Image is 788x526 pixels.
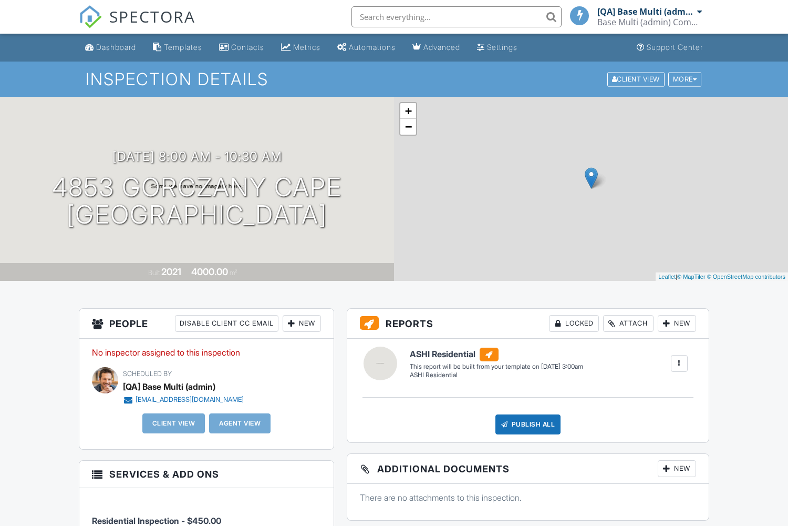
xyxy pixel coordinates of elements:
[164,43,202,52] div: Templates
[360,492,696,503] p: There are no attachments to this inspection.
[658,460,696,477] div: New
[79,461,334,488] h3: Services & Add ons
[123,370,172,378] span: Scheduled By
[175,315,278,332] div: Disable Client CC Email
[677,274,706,280] a: © MapTiler
[633,38,707,57] a: Support Center
[410,371,583,380] div: ASHI Residential
[123,379,215,394] div: [QA] Base Multi (admin)
[408,38,464,57] a: Advanced
[349,43,396,52] div: Automations
[410,348,583,361] h6: ASHI Residential
[549,315,599,332] div: Locked
[81,38,140,57] a: Dashboard
[606,75,667,83] a: Client View
[79,14,195,36] a: SPECTORA
[597,17,702,27] div: Base Multi (admin) Company
[79,5,102,28] img: The Best Home Inspection Software - Spectora
[603,315,654,332] div: Attach
[293,43,320,52] div: Metrics
[92,515,221,526] span: Residential Inspection - $450.00
[658,274,676,280] a: Leaflet
[52,174,342,229] h1: 4853 Gorczany Cape [GEOGRAPHIC_DATA]
[410,362,583,371] div: This report will be built from your template on [DATE] 3:00am
[96,43,136,52] div: Dashboard
[148,269,160,277] span: Built
[656,272,788,281] div: |
[215,38,268,57] a: Contacts
[149,38,206,57] a: Templates
[423,43,460,52] div: Advanced
[647,43,703,52] div: Support Center
[658,315,696,332] div: New
[473,38,522,57] a: Settings
[79,309,334,339] h3: People
[86,70,702,88] h1: Inspection Details
[92,347,321,358] p: No inspector assigned to this inspection
[487,43,517,52] div: Settings
[347,309,709,339] h3: Reports
[231,43,264,52] div: Contacts
[191,266,228,277] div: 4000.00
[161,266,181,277] div: 2021
[495,414,561,434] div: Publish All
[707,274,785,280] a: © OpenStreetMap contributors
[112,149,282,164] h3: [DATE] 8:00 am - 10:30 am
[277,38,325,57] a: Metrics
[597,6,694,17] div: [QA] Base Multi (admin)
[123,394,244,405] a: [EMAIL_ADDRESS][DOMAIN_NAME]
[136,396,244,404] div: [EMAIL_ADDRESS][DOMAIN_NAME]
[668,72,702,86] div: More
[400,103,416,119] a: Zoom in
[333,38,400,57] a: Automations (Basic)
[109,5,195,27] span: SPECTORA
[230,269,237,277] span: m²
[400,119,416,135] a: Zoom out
[607,72,665,86] div: Client View
[283,315,321,332] div: New
[347,454,709,484] h3: Additional Documents
[351,6,562,27] input: Search everything...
